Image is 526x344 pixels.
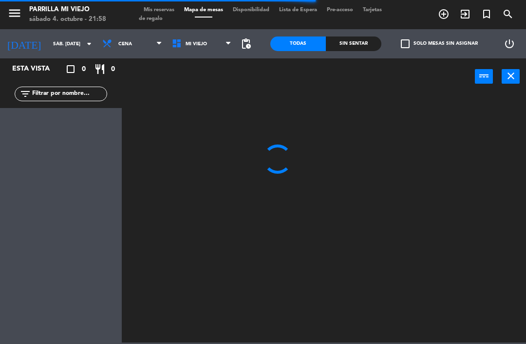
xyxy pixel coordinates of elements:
span: Mapa de mesas [179,7,228,13]
i: restaurant [94,63,106,75]
i: add_circle_outline [438,8,450,20]
input: Filtrar por nombre... [31,89,107,99]
span: Pre-acceso [322,7,358,13]
label: Solo mesas sin asignar [401,39,478,48]
div: Parrilla Mi Viejo [29,5,106,15]
i: arrow_drop_down [83,38,95,50]
i: close [505,70,517,82]
i: power_settings_new [504,38,515,50]
span: RESERVAR MESA [433,6,454,22]
span: BUSCAR [497,6,519,22]
span: Cena [118,41,132,47]
button: close [502,69,520,84]
button: power_input [475,69,493,84]
span: Mis reservas [139,7,179,13]
span: Mi viejo [186,41,207,47]
div: Todas [270,36,326,51]
button: menu [7,6,22,24]
span: check_box_outline_blank [401,39,410,48]
i: filter_list [19,88,31,100]
span: 0 [82,64,86,75]
span: Disponibilidad [228,7,274,13]
div: Sin sentar [326,36,381,51]
span: 0 [111,64,115,75]
span: pending_actions [240,38,252,50]
div: sábado 4. octubre - 21:58 [29,15,106,24]
i: power_input [478,70,490,82]
i: menu [7,6,22,20]
i: crop_square [65,63,76,75]
span: WALK IN [454,6,476,22]
span: Lista de Espera [274,7,322,13]
i: exit_to_app [459,8,471,20]
span: Reserva especial [476,6,497,22]
div: Esta vista [5,63,70,75]
i: search [502,8,514,20]
i: turned_in_not [481,8,492,20]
